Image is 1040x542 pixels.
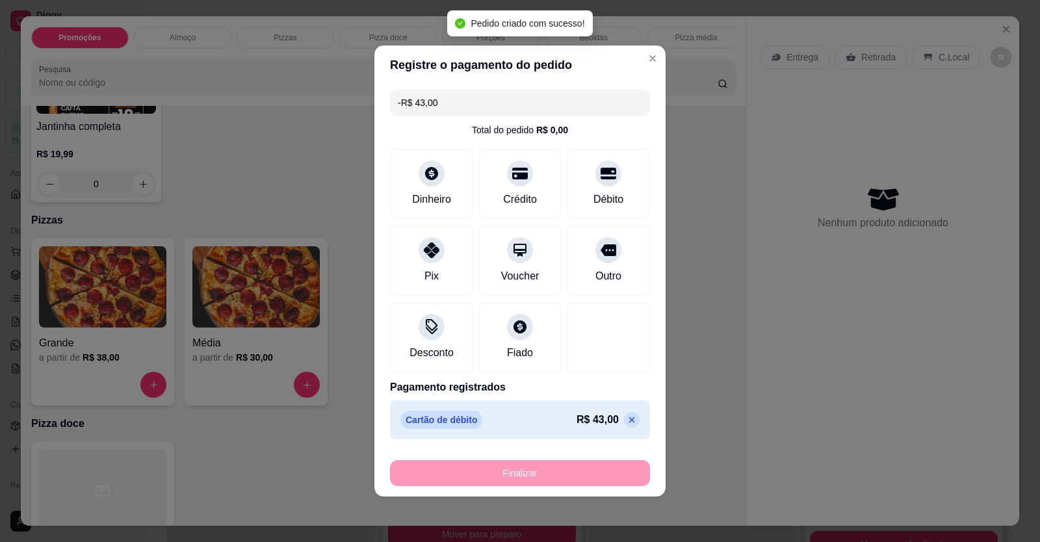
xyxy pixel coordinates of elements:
[455,18,465,29] span: check-circle
[503,192,537,207] div: Crédito
[390,380,650,395] p: Pagamento registrados
[642,48,663,69] button: Close
[507,345,533,361] div: Fiado
[398,90,642,116] input: Ex.: hambúrguer de cordeiro
[374,45,666,84] header: Registre o pagamento do pedido
[536,123,568,136] div: R$ 0,00
[412,192,451,207] div: Dinheiro
[593,192,623,207] div: Débito
[577,412,619,428] p: R$ 43,00
[472,123,568,136] div: Total do pedido
[595,268,621,284] div: Outro
[424,268,439,284] div: Pix
[471,18,584,29] span: Pedido criado com sucesso!
[409,345,454,361] div: Desconto
[400,411,482,429] p: Cartão de débito
[501,268,539,284] div: Voucher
